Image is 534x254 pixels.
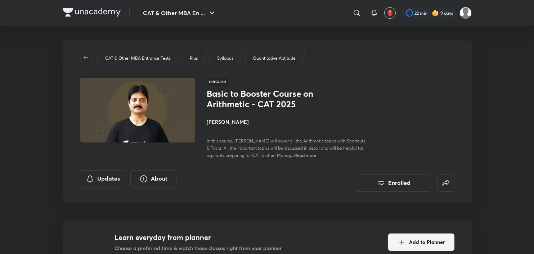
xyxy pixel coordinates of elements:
img: Abhishek gupta [459,7,472,19]
button: avatar [384,7,396,19]
a: Quantitative Aptitude [251,55,297,62]
p: CAT & Other MBA Entrance Tests [105,55,170,62]
img: avatar [387,10,393,16]
button: Enrolled [356,174,431,192]
a: CAT & Other MBA Entrance Tests [104,55,171,62]
button: About [130,170,176,187]
img: Company Logo [63,8,121,17]
p: Choose a preferred time & watch these classes right from your planner [115,244,282,252]
h4: [PERSON_NAME] [207,118,368,126]
img: Thumbnail [78,77,196,143]
button: Updates [80,170,126,187]
span: Hinglish [207,78,228,86]
p: Plus [190,55,198,62]
p: Syllabus [217,55,233,62]
p: Quantitative Aptitude [253,55,296,62]
button: Add to Planner [388,233,454,251]
img: streak [432,9,439,17]
h1: Basic to Booster Course on Arithmetic - CAT 2025 [207,89,324,109]
button: CAT & Other MBA En ... [139,6,221,20]
a: Syllabus [216,55,234,62]
span: In this course, [PERSON_NAME] will cover all the Arithmetic topics with Shortcuts & Tricks. All t... [207,138,365,158]
button: false [437,174,454,192]
span: Read more [294,152,316,158]
a: Company Logo [63,8,121,18]
a: Plus [188,55,199,62]
h4: Learn everyday from planner [115,232,282,243]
